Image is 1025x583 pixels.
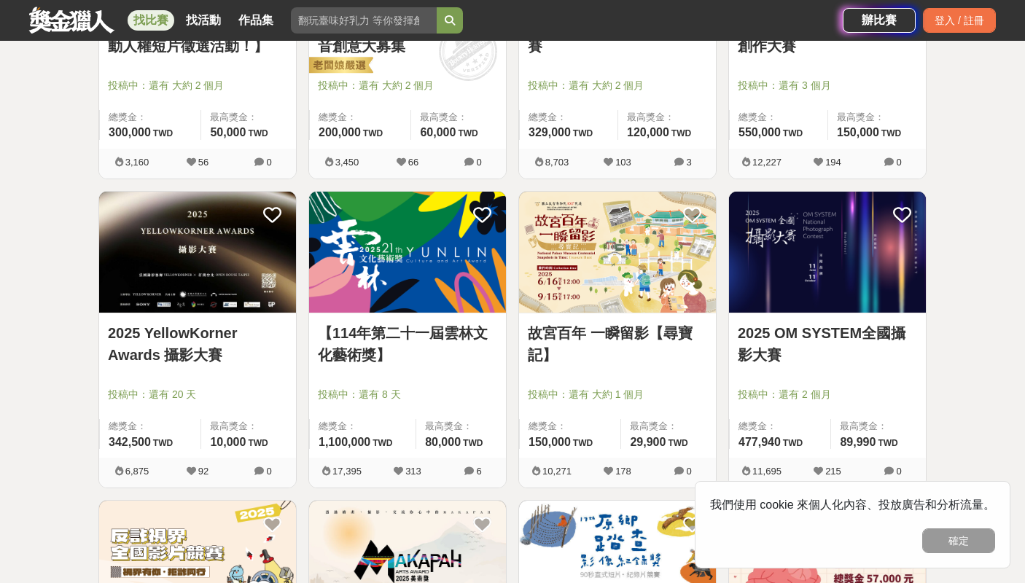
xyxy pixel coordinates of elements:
span: 總獎金： [529,110,609,125]
img: Cover Image [309,192,506,313]
span: 477,940 [738,436,781,448]
span: 11,695 [752,466,782,477]
img: Cover Image [729,192,926,313]
a: 作品集 [233,10,279,31]
span: 總獎金： [109,419,192,434]
span: 550,000 [738,126,781,138]
span: 6 [476,466,481,477]
span: 56 [198,157,208,168]
span: 我們使用 cookie 來個人化內容、投放廣告和分析流量。 [710,498,995,511]
span: 89,990 [840,436,876,448]
span: 329,000 [529,126,571,138]
span: 6,875 [125,466,149,477]
span: 178 [615,466,631,477]
span: 最高獎金： [210,419,287,434]
span: 215 [825,466,841,477]
span: 60,000 [420,126,456,138]
span: 3 [686,157,691,168]
span: 150,000 [837,126,879,138]
span: 10,000 [210,436,246,448]
span: TWD [573,438,593,448]
span: TWD [671,128,691,138]
span: 17,395 [332,466,362,477]
img: 老闆娘嚴選 [306,56,373,77]
span: 投稿中：還有 大約 1 個月 [528,387,707,402]
span: TWD [153,438,173,448]
span: 總獎金： [319,110,402,125]
button: 確定 [922,528,995,553]
span: 投稿中：還有 3 個月 [738,78,917,93]
span: 投稿中：還有 大約 2 個月 [318,78,497,93]
span: 150,000 [529,436,571,448]
span: 總獎金： [738,110,819,125]
span: 最高獎金： [840,419,917,434]
a: 2025 OM SYSTEM全國攝影大賽 [738,322,917,366]
span: TWD [248,438,268,448]
span: 8,703 [545,157,569,168]
a: 找活動 [180,10,227,31]
span: 80,000 [425,436,461,448]
div: 登入 / 註冊 [923,8,996,33]
span: 投稿中：還有 8 天 [318,387,497,402]
span: 3,450 [335,157,359,168]
span: TWD [881,128,901,138]
span: 投稿中：還有 大約 2 個月 [528,78,707,93]
span: TWD [463,438,483,448]
a: 故宮百年 一瞬留影【尋寶記】 [528,322,707,366]
input: 翻玩臺味好乳力 等你發揮創意！ [291,7,437,34]
span: TWD [783,438,803,448]
img: Cover Image [519,192,716,313]
span: 1,100,000 [319,436,370,448]
span: 0 [896,466,901,477]
span: 10,271 [542,466,572,477]
span: TWD [783,128,803,138]
span: 120,000 [627,126,669,138]
span: 66 [408,157,418,168]
span: 92 [198,466,208,477]
span: 投稿中：還有 20 天 [108,387,287,402]
a: 辦比賽 [843,8,916,33]
span: TWD [363,128,383,138]
a: 【114年第二十一屆雲林文化藝術獎】 [318,322,497,366]
span: 0 [896,157,901,168]
span: 12,227 [752,157,782,168]
span: 投稿中：還有 2 個月 [738,387,917,402]
span: 103 [615,157,631,168]
span: 0 [266,466,271,477]
span: 最高獎金： [210,110,287,125]
span: 最高獎金： [837,110,917,125]
span: 313 [405,466,421,477]
span: 投稿中：還有 大約 2 個月 [108,78,287,93]
span: TWD [458,128,478,138]
span: 3,160 [125,157,149,168]
span: TWD [248,128,268,138]
span: 200,000 [319,126,361,138]
span: 0 [476,157,481,168]
img: Cover Image [99,192,296,313]
span: 最高獎金： [420,110,497,125]
span: 最高獎金： [627,110,707,125]
span: 0 [266,157,271,168]
span: 50,000 [210,126,246,138]
span: 342,500 [109,436,151,448]
span: TWD [573,128,593,138]
span: TWD [153,128,173,138]
span: 最高獎金： [630,419,707,434]
span: 最高獎金： [425,419,497,434]
span: 0 [686,466,691,477]
span: 總獎金： [738,419,822,434]
span: TWD [668,438,687,448]
a: 找比賽 [128,10,174,31]
span: 300,000 [109,126,151,138]
span: 29,900 [630,436,666,448]
a: 2025 YellowKorner Awards 攝影大賽 [108,322,287,366]
span: 總獎金： [109,110,192,125]
span: 194 [825,157,841,168]
span: TWD [878,438,897,448]
span: TWD [373,438,392,448]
